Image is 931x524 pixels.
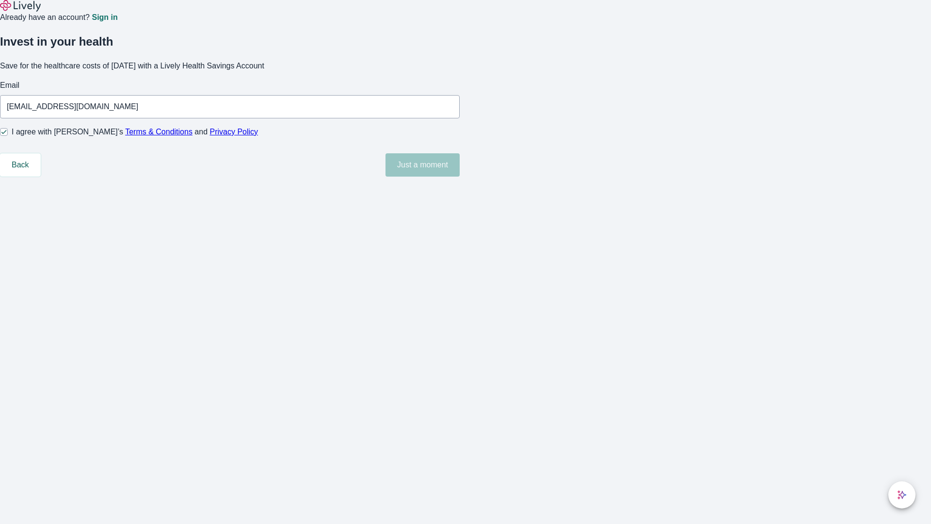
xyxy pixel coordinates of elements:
span: I agree with [PERSON_NAME]’s and [12,126,258,138]
a: Sign in [92,14,117,21]
a: Privacy Policy [210,128,258,136]
svg: Lively AI Assistant [897,490,907,500]
button: chat [888,481,915,508]
a: Terms & Conditions [125,128,193,136]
